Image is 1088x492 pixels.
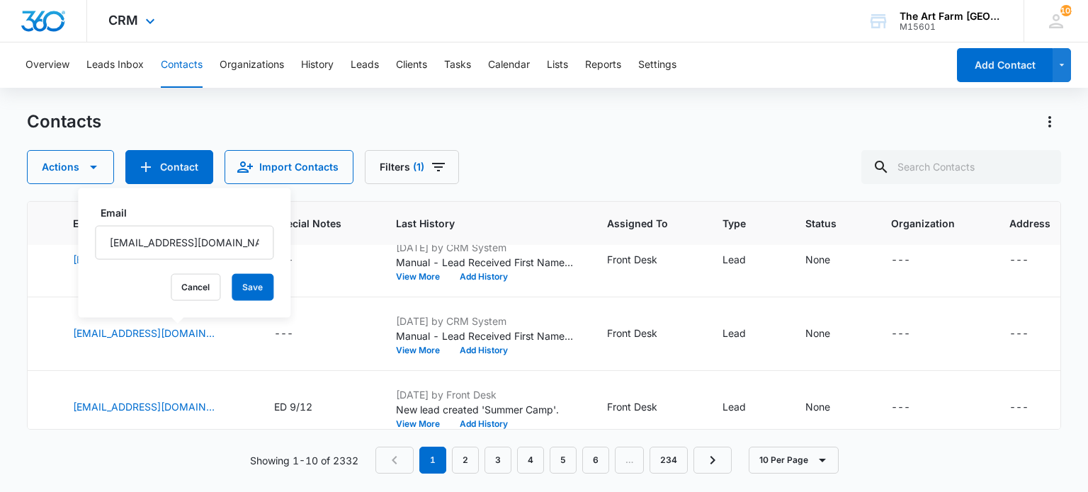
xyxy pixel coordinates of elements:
div: ED 9/12 [274,399,312,414]
input: Search Contacts [861,150,1061,184]
button: Lists [547,42,568,88]
span: 105 [1060,5,1072,16]
button: View More [396,346,450,355]
button: Calendar [488,42,530,88]
div: account id [900,22,1003,32]
label: Email [101,205,279,220]
a: [EMAIL_ADDRESS][DOMAIN_NAME] [73,326,215,341]
input: Email [95,226,273,260]
button: History [301,42,334,88]
div: --- [274,326,293,343]
button: View More [396,420,450,428]
div: Address - - Select to Edit Field [1009,252,1054,269]
div: Address - - Select to Edit Field [1009,326,1054,343]
button: Filters [365,150,459,184]
button: Add History [450,346,518,355]
div: Lead [722,326,746,341]
div: None [805,326,830,341]
span: CRM [108,13,138,28]
button: Cancel [171,274,220,301]
div: Address - - Select to Edit Field [1009,399,1054,416]
button: Organizations [220,42,284,88]
div: Front Desk [607,252,657,267]
button: Clients [396,42,427,88]
div: Assigned To - Front Desk - Select to Edit Field [607,252,683,269]
span: Type [722,216,751,231]
a: Page 5 [550,447,577,474]
div: Organization - - Select to Edit Field [891,399,936,416]
a: [EMAIL_ADDRESS][DOMAIN_NAME] [73,399,215,414]
p: [DATE] by CRM System [396,240,573,255]
div: --- [1009,326,1028,343]
div: --- [1009,399,1028,416]
div: --- [891,252,910,269]
span: Last History [396,216,552,231]
button: Add Contact [957,48,1053,82]
span: Address [1009,216,1050,231]
button: Tasks [444,42,471,88]
div: --- [891,399,910,416]
div: Email - chelseajoancampbell@gmail.com - Select to Edit Field [73,326,240,343]
div: --- [1009,252,1028,269]
p: New lead created 'Summer Camp'. [396,402,573,417]
div: Type - Lead - Select to Edit Field [722,326,771,343]
div: Special Notes - - Select to Edit Field [274,326,319,343]
div: Type - Lead - Select to Edit Field [722,252,771,269]
button: Add History [450,420,518,428]
button: Contacts [161,42,203,88]
div: Assigned To - Front Desk - Select to Edit Field [607,326,683,343]
a: Page 6 [582,447,609,474]
button: Actions [27,150,114,184]
button: Leads Inbox [86,42,144,88]
button: 10 Per Page [749,447,839,474]
button: Actions [1038,110,1061,133]
button: Leads [351,42,379,88]
span: Assigned To [607,216,668,231]
p: Manual - Lead Received First Name: [PERSON_NAME] Last Name: [PERSON_NAME] Phone: [PHONE_NUMBER] E... [396,255,573,270]
div: Front Desk [607,399,657,414]
div: --- [891,326,910,343]
span: Special Notes [274,216,341,231]
h1: Contacts [27,111,101,132]
span: Organization [891,216,955,231]
p: [DATE] by Front Desk [396,387,573,402]
div: None [805,399,830,414]
a: Next Page [693,447,732,474]
div: Status - None - Select to Edit Field [805,252,856,269]
button: View More [396,273,450,281]
div: Type - Lead - Select to Edit Field [722,399,771,416]
button: Settings [638,42,676,88]
div: Organization - - Select to Edit Field [891,252,936,269]
div: Email - auctions@Impactnetwork.org - Select to Edit Field [73,252,240,269]
div: notifications count [1060,5,1072,16]
div: Lead [722,252,746,267]
button: Add Contact [125,150,213,184]
em: 1 [419,447,446,474]
button: Overview [25,42,69,88]
nav: Pagination [375,447,732,474]
a: [EMAIL_ADDRESS][DOMAIN_NAME] [73,252,215,267]
a: Page 4 [517,447,544,474]
div: Organization - - Select to Edit Field [891,326,936,343]
div: account name [900,11,1003,22]
span: (1) [413,162,424,172]
button: Import Contacts [225,150,353,184]
span: Email [73,216,220,231]
p: Manual - Lead Received First Name: [PERSON_NAME] Last Name: [PERSON_NAME] Phone: [PHONE_NUMBER] E... [396,328,573,343]
div: Lead [722,399,746,414]
p: [DATE] by CRM System [396,314,573,328]
a: Page 3 [484,447,511,474]
p: Showing 1-10 of 2332 [250,453,358,468]
div: Special Notes - - Select to Edit Field [274,252,319,269]
div: Status - None - Select to Edit Field [805,399,856,416]
a: Page 2 [452,447,479,474]
div: Special Notes - ED 9/12 - Select to Edit Field [274,399,338,416]
button: Reports [585,42,621,88]
span: Status [805,216,837,231]
button: Add History [450,273,518,281]
div: Assigned To - Front Desk - Select to Edit Field [607,399,683,416]
button: Save [232,274,273,301]
div: Email - emrebirinci@seznam.cz - Select to Edit Field [73,399,240,416]
div: None [805,252,830,267]
div: Status - None - Select to Edit Field [805,326,856,343]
